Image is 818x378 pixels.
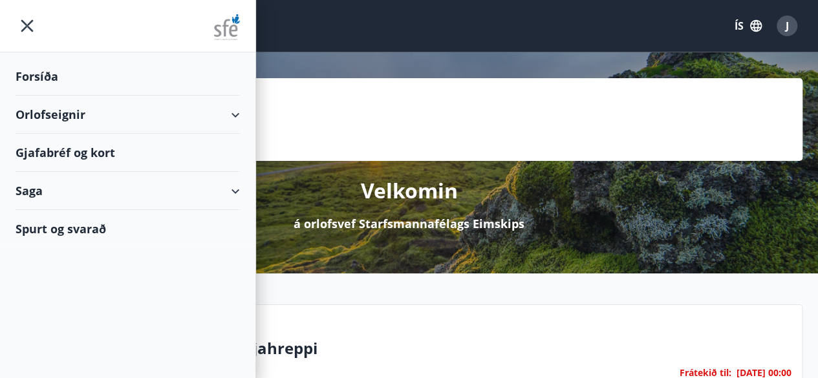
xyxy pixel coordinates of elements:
button: menu [16,14,39,37]
div: Gjafabréf og kort [16,134,240,172]
img: union_logo [214,14,240,40]
button: ÍS [727,14,769,37]
div: Orlofseignir [16,96,240,134]
p: Sólsetur í Gnúpverjahreppi [111,337,791,359]
div: Forsíða [16,58,240,96]
p: Velkomin [361,176,458,205]
div: Spurt og svarað [16,210,240,247]
p: á orlofsvef Starfsmannafélags Eimskips [294,215,524,232]
button: J [771,10,802,41]
span: J [786,19,789,33]
div: Saga [16,172,240,210]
